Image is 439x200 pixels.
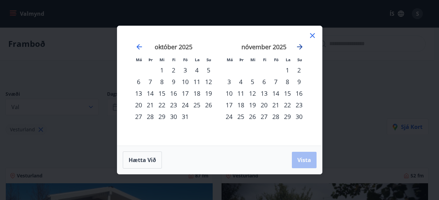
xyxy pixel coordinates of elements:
div: 8 [156,76,168,88]
div: 9 [168,76,179,88]
td: Choose þriðjudagur, 4. nóvember 2025 as your check-in date. It’s available. [235,76,247,88]
div: 20 [258,99,270,111]
div: 19 [247,99,258,111]
td: Choose föstudagur, 24. október 2025 as your check-in date. It’s available. [179,99,191,111]
div: 5 [247,76,258,88]
div: 21 [270,99,282,111]
td: Choose mánudagur, 27. október 2025 as your check-in date. It’s available. [133,111,144,122]
div: 26 [247,111,258,122]
td: Choose sunnudagur, 30. nóvember 2025 as your check-in date. It’s available. [293,111,305,122]
td: Choose þriðjudagur, 18. nóvember 2025 as your check-in date. It’s available. [235,99,247,111]
td: Choose föstudagur, 3. október 2025 as your check-in date. It’s available. [179,64,191,76]
div: 27 [258,111,270,122]
div: 21 [144,99,156,111]
div: 10 [223,88,235,99]
div: 7 [270,76,282,88]
td: Choose miðvikudagur, 1. október 2025 as your check-in date. It’s available. [156,64,168,76]
div: 23 [168,99,179,111]
div: 2 [293,64,305,76]
td: Choose mánudagur, 10. nóvember 2025 as your check-in date. It’s available. [223,88,235,99]
td: Choose miðvikudagur, 5. nóvember 2025 as your check-in date. It’s available. [247,76,258,88]
td: Choose laugardagur, 22. nóvember 2025 as your check-in date. It’s available. [282,99,293,111]
div: 3 [179,64,191,76]
td: Choose fimmtudagur, 2. október 2025 as your check-in date. It’s available. [168,64,179,76]
td: Choose fimmtudagur, 16. október 2025 as your check-in date. It’s available. [168,88,179,99]
td: Choose föstudagur, 21. nóvember 2025 as your check-in date. It’s available. [270,99,282,111]
td: Choose miðvikudagur, 15. október 2025 as your check-in date. It’s available. [156,88,168,99]
small: Su [206,57,211,62]
td: Choose sunnudagur, 5. október 2025 as your check-in date. It’s available. [203,64,214,76]
div: 29 [156,111,168,122]
td: Choose sunnudagur, 12. október 2025 as your check-in date. It’s available. [203,76,214,88]
div: 25 [191,99,203,111]
span: Hætta við [129,156,156,164]
td: Choose þriðjudagur, 21. október 2025 as your check-in date. It’s available. [144,99,156,111]
div: 22 [156,99,168,111]
div: 15 [156,88,168,99]
div: 3 [223,76,235,88]
small: Þr [239,57,244,62]
div: 14 [144,88,156,99]
div: 10 [179,76,191,88]
div: 19 [203,88,214,99]
td: Choose sunnudagur, 2. nóvember 2025 as your check-in date. It’s available. [293,64,305,76]
div: 5 [203,64,214,76]
div: 9 [293,76,305,88]
strong: október 2025 [155,43,192,51]
td: Choose föstudagur, 7. nóvember 2025 as your check-in date. It’s available. [270,76,282,88]
div: 28 [270,111,282,122]
td: Choose laugardagur, 8. nóvember 2025 as your check-in date. It’s available. [282,76,293,88]
td: Choose miðvikudagur, 8. október 2025 as your check-in date. It’s available. [156,76,168,88]
div: 25 [235,111,247,122]
td: Choose laugardagur, 29. nóvember 2025 as your check-in date. It’s available. [282,111,293,122]
td: Choose þriðjudagur, 28. október 2025 as your check-in date. It’s available. [144,111,156,122]
div: 24 [179,99,191,111]
td: Choose föstudagur, 10. október 2025 as your check-in date. It’s available. [179,76,191,88]
div: 15 [282,88,293,99]
div: 30 [168,111,179,122]
td: Choose miðvikudagur, 19. nóvember 2025 as your check-in date. It’s available. [247,99,258,111]
td: Choose föstudagur, 31. október 2025 as your check-in date. It’s available. [179,111,191,122]
div: 28 [144,111,156,122]
div: 20 [133,99,144,111]
td: Choose sunnudagur, 16. nóvember 2025 as your check-in date. It’s available. [293,88,305,99]
td: Choose sunnudagur, 19. október 2025 as your check-in date. It’s available. [203,88,214,99]
td: Choose mánudagur, 6. október 2025 as your check-in date. It’s available. [133,76,144,88]
div: 7 [144,76,156,88]
td: Choose laugardagur, 4. október 2025 as your check-in date. It’s available. [191,64,203,76]
small: Þr [149,57,153,62]
td: Choose miðvikudagur, 12. nóvember 2025 as your check-in date. It’s available. [247,88,258,99]
div: 4 [235,76,247,88]
div: 18 [235,99,247,111]
small: Fö [183,57,188,62]
div: Calendar [126,34,314,137]
td: Choose fimmtudagur, 20. nóvember 2025 as your check-in date. It’s available. [258,99,270,111]
td: Choose fimmtudagur, 9. október 2025 as your check-in date. It’s available. [168,76,179,88]
div: 11 [235,88,247,99]
div: 4 [191,64,203,76]
td: Choose laugardagur, 1. nóvember 2025 as your check-in date. It’s available. [282,64,293,76]
strong: nóvember 2025 [241,43,286,51]
td: Choose fimmtudagur, 27. nóvember 2025 as your check-in date. It’s available. [258,111,270,122]
td: Choose sunnudagur, 26. október 2025 as your check-in date. It’s available. [203,99,214,111]
div: 8 [282,76,293,88]
td: Choose þriðjudagur, 14. október 2025 as your check-in date. It’s available. [144,88,156,99]
div: 1 [282,64,293,76]
div: 17 [223,99,235,111]
small: Su [297,57,302,62]
td: Choose sunnudagur, 9. nóvember 2025 as your check-in date. It’s available. [293,76,305,88]
div: 24 [223,111,235,122]
td: Choose fimmtudagur, 6. nóvember 2025 as your check-in date. It’s available. [258,76,270,88]
td: Choose föstudagur, 14. nóvember 2025 as your check-in date. It’s available. [270,88,282,99]
small: La [195,57,200,62]
div: 23 [293,99,305,111]
div: Move forward to switch to the next month. [296,43,304,51]
div: 30 [293,111,305,122]
div: 26 [203,99,214,111]
small: Fi [263,57,266,62]
td: Choose laugardagur, 18. október 2025 as your check-in date. It’s available. [191,88,203,99]
td: Choose mánudagur, 3. nóvember 2025 as your check-in date. It’s available. [223,76,235,88]
button: Hætta við [123,151,162,169]
small: Mi [250,57,256,62]
div: Move backward to switch to the previous month. [135,43,143,51]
